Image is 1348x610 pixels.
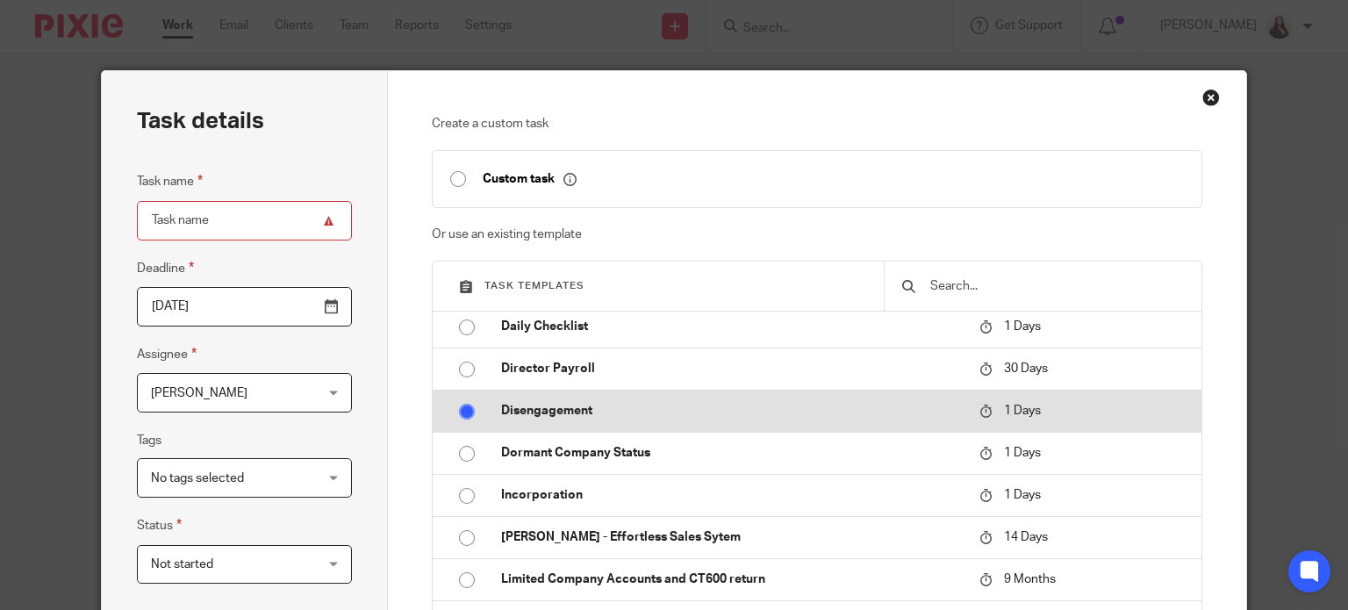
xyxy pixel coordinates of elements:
[137,106,264,136] h2: Task details
[501,528,962,546] p: [PERSON_NAME] - Effortless Sales Sytem
[1202,89,1220,106] div: Close this dialog window
[484,281,584,291] span: Task templates
[151,472,244,484] span: No tags selected
[137,258,194,278] label: Deadline
[137,515,182,535] label: Status
[432,226,1202,243] p: Or use an existing template
[1004,531,1048,543] span: 14 Days
[929,276,1184,296] input: Search...
[501,444,962,462] p: Dormant Company Status
[137,432,161,449] label: Tags
[501,486,962,504] p: Incorporation
[501,571,962,588] p: Limited Company Accounts and CT600 return
[1004,489,1041,501] span: 1 Days
[501,360,962,377] p: Director Payroll
[1004,362,1048,375] span: 30 Days
[137,344,197,364] label: Assignee
[151,558,213,571] span: Not started
[1004,573,1056,585] span: 9 Months
[1004,320,1041,333] span: 1 Days
[137,201,352,240] input: Task name
[137,171,203,191] label: Task name
[501,402,962,420] p: Disengagement
[483,171,577,187] p: Custom task
[151,387,247,399] span: [PERSON_NAME]
[501,318,962,335] p: Daily Checklist
[1004,447,1041,459] span: 1 Days
[137,287,352,327] input: Pick a date
[432,115,1202,133] p: Create a custom task
[1004,405,1041,417] span: 1 Days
